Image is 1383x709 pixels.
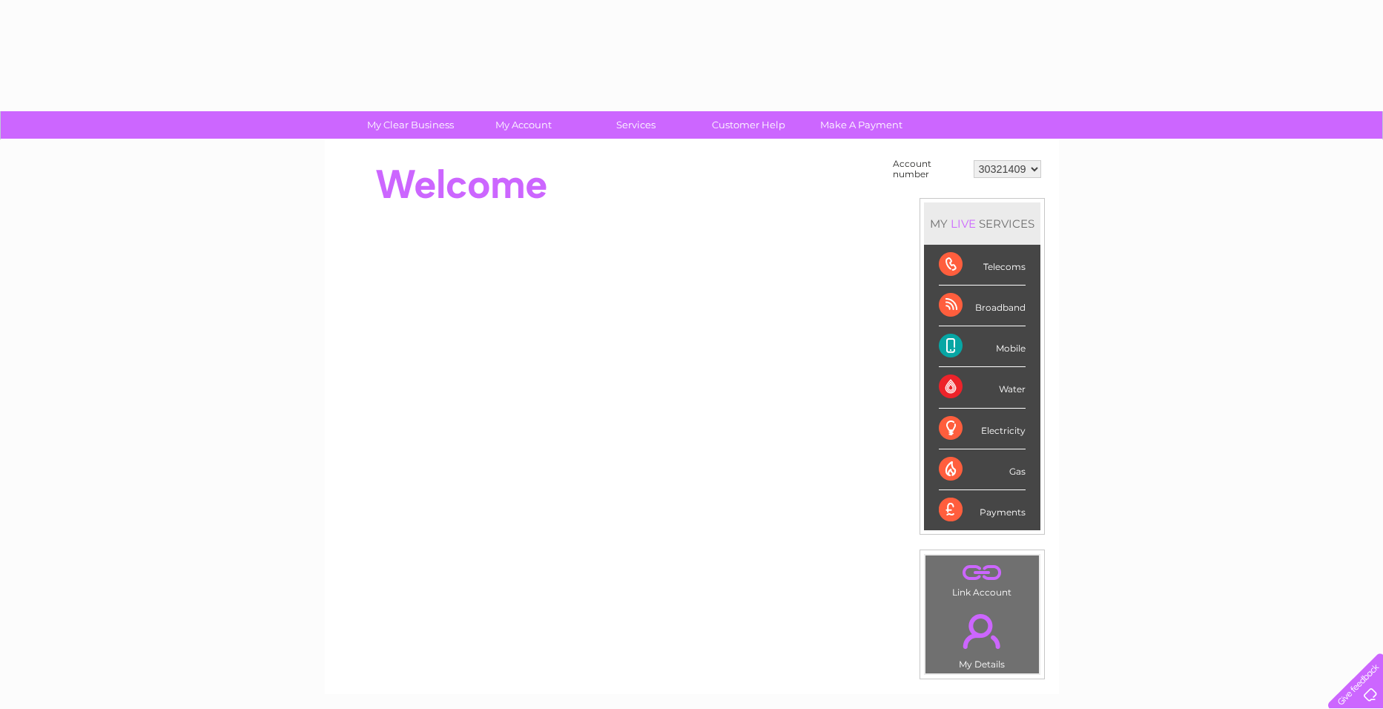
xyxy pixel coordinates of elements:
[889,155,970,183] td: Account number
[462,111,584,139] a: My Account
[929,605,1035,657] a: .
[939,409,1026,449] div: Electricity
[349,111,472,139] a: My Clear Business
[939,326,1026,367] div: Mobile
[939,245,1026,286] div: Telecoms
[924,202,1040,245] div: MY SERVICES
[925,601,1040,674] td: My Details
[575,111,697,139] a: Services
[687,111,810,139] a: Customer Help
[939,367,1026,408] div: Water
[948,217,979,231] div: LIVE
[800,111,922,139] a: Make A Payment
[925,555,1040,601] td: Link Account
[939,286,1026,326] div: Broadband
[939,490,1026,530] div: Payments
[929,559,1035,585] a: .
[939,449,1026,490] div: Gas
